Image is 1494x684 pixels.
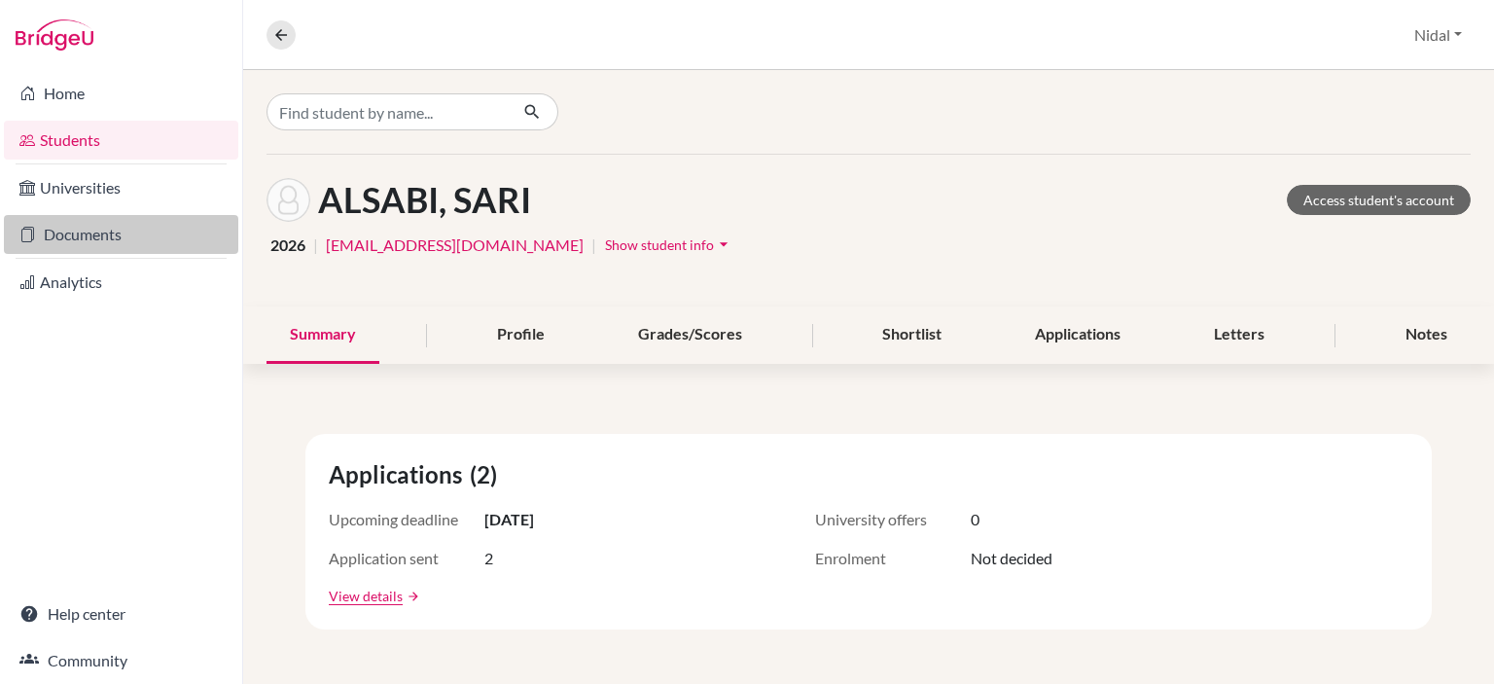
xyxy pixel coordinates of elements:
[971,508,979,531] span: 0
[474,306,568,364] div: Profile
[329,547,484,570] span: Application sent
[329,508,484,531] span: Upcoming deadline
[318,179,531,221] h1: ALSABI, SARI
[484,508,534,531] span: [DATE]
[1382,306,1471,364] div: Notes
[270,234,305,257] span: 2026
[484,547,493,570] span: 2
[313,234,318,257] span: |
[329,586,403,606] a: View details
[326,234,584,257] a: [EMAIL_ADDRESS][DOMAIN_NAME]
[815,508,971,531] span: University offers
[403,590,420,603] a: arrow_forward
[859,306,965,364] div: Shortlist
[1287,185,1471,215] a: Access student's account
[4,263,238,302] a: Analytics
[604,230,734,260] button: Show student infoarrow_drop_down
[267,93,508,130] input: Find student by name...
[1012,306,1144,364] div: Applications
[267,178,310,222] img: SARI ALSABI's avatar
[470,457,505,492] span: (2)
[4,594,238,633] a: Help center
[971,547,1052,570] span: Not decided
[4,121,238,160] a: Students
[16,19,93,51] img: Bridge-U
[4,168,238,207] a: Universities
[615,306,765,364] div: Grades/Scores
[267,306,379,364] div: Summary
[591,234,596,257] span: |
[1191,306,1288,364] div: Letters
[4,215,238,254] a: Documents
[1405,17,1471,54] button: Nidal
[605,236,714,253] span: Show student info
[714,234,733,254] i: arrow_drop_down
[815,547,971,570] span: Enrolment
[4,74,238,113] a: Home
[4,641,238,680] a: Community
[329,457,470,492] span: Applications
